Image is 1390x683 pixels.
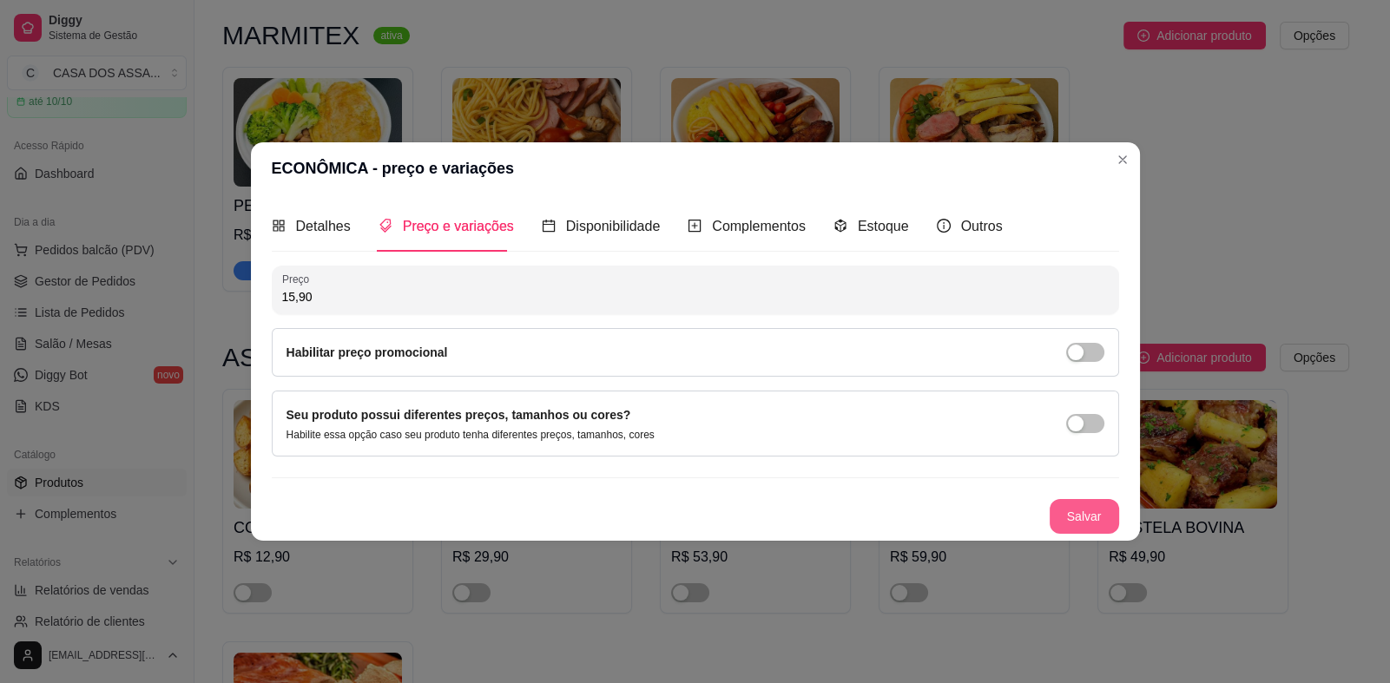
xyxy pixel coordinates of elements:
span: Preço e variações [403,219,514,233]
span: tags [379,219,392,233]
span: Detalhes [296,219,351,233]
span: appstore [272,219,286,233]
label: Habilitar preço promocional [287,345,448,359]
label: Preço [282,272,315,286]
span: code-sandbox [833,219,847,233]
span: calendar [542,219,556,233]
button: Close [1109,146,1136,174]
label: Seu produto possui diferentes preços, tamanhos ou cores? [287,408,631,422]
input: Preço [282,288,1109,305]
span: info-circle [937,219,951,233]
p: Habilite essa opção caso seu produto tenha diferentes preços, tamanhos, cores [287,428,655,442]
span: Outros [961,219,1003,233]
span: Estoque [858,219,909,233]
button: Salvar [1050,499,1119,534]
span: Disponibilidade [566,219,661,233]
span: Complementos [712,219,806,233]
header: ECONÔMICA - preço e variações [251,142,1140,194]
span: plus-square [688,219,702,233]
